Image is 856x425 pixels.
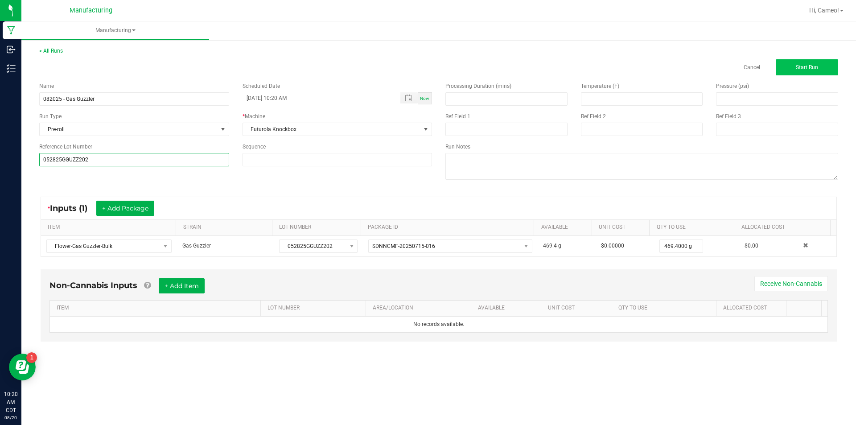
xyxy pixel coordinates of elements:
[581,113,606,120] span: Ref Field 2
[716,83,749,89] span: Pressure (psi)
[809,7,839,14] span: Hi, Cameo!
[4,414,17,421] p: 08/20
[618,305,713,312] a: QTY TO USESortable
[599,224,646,231] a: Unit CostSortable
[243,144,266,150] span: Sequence
[4,390,17,414] p: 10:20 AM CDT
[657,224,731,231] a: QTY TO USESortable
[245,113,265,120] span: Machine
[21,21,209,40] a: Manufacturing
[7,64,16,73] inline-svg: Inventory
[420,96,429,101] span: Now
[445,83,511,89] span: Processing Duration (mins)
[46,239,172,253] span: NO DATA FOUND
[50,317,827,332] td: No records available.
[541,224,588,231] a: AVAILABLESortable
[47,240,160,252] span: Flower-Gas Guzzler-Bulk
[723,305,783,312] a: Allocated CostSortable
[243,123,421,136] span: Futurola Knockbox
[543,243,557,249] span: 469.4
[400,92,418,103] span: Toggle popup
[372,243,435,249] span: SDNNCMF-20250715-016
[21,27,209,34] span: Manufacturing
[799,224,827,231] a: Sortable
[96,201,154,216] button: + Add Package
[558,243,561,249] span: g
[26,352,37,363] iframe: Resource center unread badge
[159,278,205,293] button: + Add Item
[50,203,96,213] span: Inputs (1)
[183,224,269,231] a: STRAINSortable
[70,7,112,14] span: Manufacturing
[40,123,218,136] span: Pre-roll
[7,26,16,35] inline-svg: Manufacturing
[445,113,470,120] span: Ref Field 1
[445,144,470,150] span: Run Notes
[9,354,36,380] iframe: Resource center
[39,83,54,89] span: Name
[754,276,828,291] button: Receive Non-Cannabis
[581,83,619,89] span: Temperature (F)
[39,144,92,150] span: Reference Lot Number
[548,305,608,312] a: Unit CostSortable
[243,83,280,89] span: Scheduled Date
[796,64,818,70] span: Start Run
[144,281,151,290] a: Add Non-Cannabis items that were also consumed in the run (e.g. gloves and packaging); Also add N...
[280,240,346,252] span: 052825GGUZZ202
[48,224,173,231] a: ITEMSortable
[478,305,538,312] a: AVAILABLESortable
[7,45,16,54] inline-svg: Inbound
[716,113,741,120] span: Ref Field 3
[39,112,62,120] span: Run Type
[49,281,137,290] span: Non-Cannabis Inputs
[39,48,63,54] a: < All Runs
[776,59,838,75] button: Start Run
[745,243,758,249] span: $0.00
[57,305,257,312] a: ITEMSortable
[243,92,391,103] input: Scheduled Datetime
[794,305,818,312] a: Sortable
[744,64,760,71] a: Cancel
[601,243,624,249] span: $0.00000
[741,224,789,231] a: Allocated CostSortable
[368,224,531,231] a: PACKAGE IDSortable
[182,243,211,249] span: Gas Guzzler
[373,305,467,312] a: AREA/LOCATIONSortable
[267,305,362,312] a: LOT NUMBERSortable
[279,224,357,231] a: LOT NUMBERSortable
